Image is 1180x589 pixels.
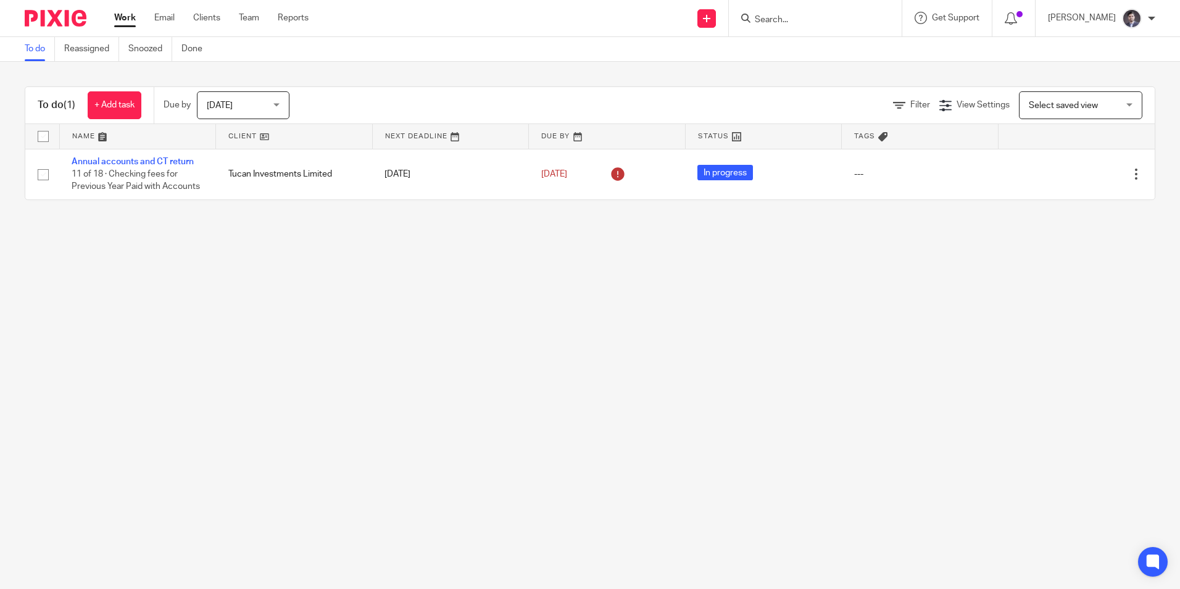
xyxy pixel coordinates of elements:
[216,149,373,199] td: Tucan Investments Limited
[154,12,175,24] a: Email
[1029,101,1098,110] span: Select saved view
[754,15,865,26] input: Search
[72,170,200,191] span: 11 of 18 · Checking fees for Previous Year Paid with Accounts
[164,99,191,111] p: Due by
[541,170,567,178] span: [DATE]
[25,37,55,61] a: To do
[932,14,979,22] span: Get Support
[64,100,75,110] span: (1)
[854,133,875,140] span: Tags
[38,99,75,112] h1: To do
[128,37,172,61] a: Snoozed
[72,157,194,166] a: Annual accounts and CT return
[207,101,233,110] span: [DATE]
[25,10,86,27] img: Pixie
[278,12,309,24] a: Reports
[1048,12,1116,24] p: [PERSON_NAME]
[193,12,220,24] a: Clients
[88,91,141,119] a: + Add task
[1122,9,1142,28] img: Capture.JPG
[181,37,212,61] a: Done
[372,149,529,199] td: [DATE]
[697,165,753,180] span: In progress
[957,101,1010,109] span: View Settings
[854,168,986,180] div: ---
[64,37,119,61] a: Reassigned
[239,12,259,24] a: Team
[910,101,930,109] span: Filter
[114,12,136,24] a: Work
